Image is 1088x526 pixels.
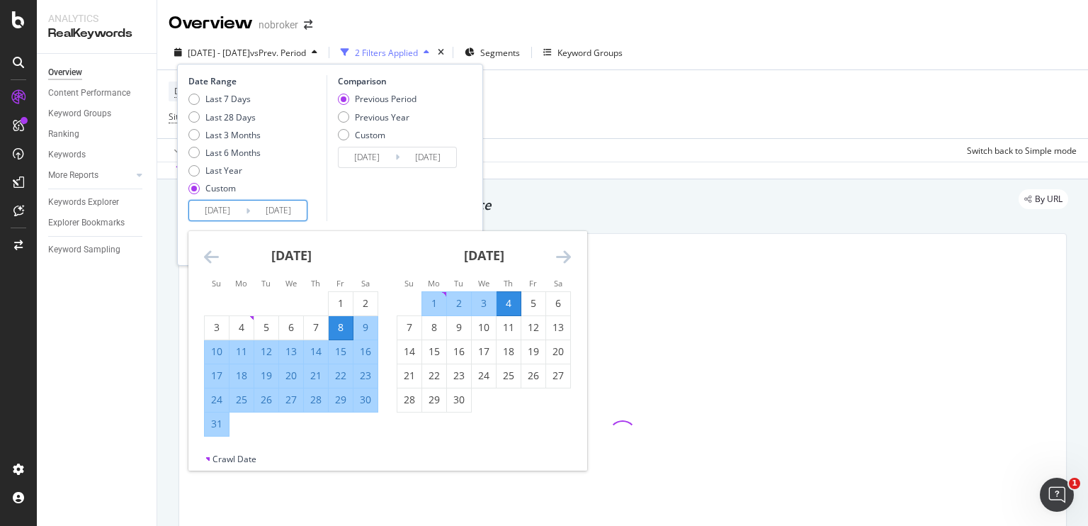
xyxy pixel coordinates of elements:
td: Choose Monday, September 8, 2025 as your check-in date. It’s available. [422,315,447,340]
div: 25 [497,369,521,383]
small: Tu [261,278,271,289]
div: Custom [205,182,236,194]
div: 26 [254,393,278,407]
td: Choose Monday, September 29, 2025 as your check-in date. It’s available. [422,388,447,412]
small: Su [212,278,221,289]
div: 23 [447,369,471,383]
button: Apply [169,139,210,162]
td: Choose Friday, September 26, 2025 as your check-in date. It’s available. [521,364,546,388]
a: More Reports [48,168,132,183]
div: 8 [329,320,353,335]
button: 2 Filters Applied [335,41,435,64]
div: Last 3 Months [205,129,261,141]
td: Choose Wednesday, August 6, 2025 as your check-in date. It’s available. [279,315,304,340]
div: Keywords [48,147,86,162]
td: Selected. Tuesday, August 26, 2025 [254,388,279,412]
div: 26 [521,369,545,383]
td: Choose Thursday, September 18, 2025 as your check-in date. It’s available. [497,340,521,364]
div: 21 [304,369,328,383]
div: 23 [353,369,378,383]
button: [DATE] - [DATE]vsPrev. Period [169,41,323,64]
td: Choose Thursday, September 11, 2025 as your check-in date. It’s available. [497,315,521,340]
div: 20 [546,345,570,359]
div: 12 [521,320,545,335]
td: Choose Saturday, September 20, 2025 as your check-in date. It’s available. [546,340,571,364]
div: Previous Period [338,93,416,105]
td: Choose Thursday, September 25, 2025 as your check-in date. It’s available. [497,364,521,388]
div: Overview [169,11,253,35]
td: Selected. Wednesday, September 3, 2025 [472,291,497,315]
div: 12 [254,345,278,359]
div: 17 [472,345,496,359]
div: Move backward to switch to the previous month. [204,248,219,266]
div: Last 7 Days [188,93,261,105]
span: [DATE] - [DATE] [188,47,250,59]
div: Last 6 Months [205,147,261,159]
td: Selected. Tuesday, August 12, 2025 [254,340,279,364]
div: Previous Year [338,111,416,123]
div: 14 [304,345,328,359]
div: 13 [279,345,303,359]
div: RealKeywords [48,26,145,42]
a: Overview [48,65,147,80]
td: Selected. Saturday, August 16, 2025 [353,340,378,364]
div: 27 [546,369,570,383]
small: Th [311,278,320,289]
span: vs Prev. Period [250,47,306,59]
div: 21 [397,369,421,383]
div: 11 [229,345,254,359]
td: Selected. Monday, August 25, 2025 [229,388,254,412]
div: Comparison [338,75,461,87]
div: Custom [355,129,385,141]
div: Last Year [205,164,242,177]
div: 10 [472,320,496,335]
td: Choose Friday, September 12, 2025 as your check-in date. It’s available. [521,315,546,340]
td: Choose Monday, September 15, 2025 as your check-in date. It’s available. [422,340,447,364]
td: Choose Saturday, September 6, 2025 as your check-in date. It’s available. [546,291,571,315]
div: Last 7 Days [205,93,251,105]
td: Selected. Saturday, August 30, 2025 [353,388,378,412]
a: Keywords Explorer [48,195,147,210]
div: 14 [397,345,421,359]
div: 8 [422,320,446,335]
div: 25 [229,393,254,407]
div: 20 [279,369,303,383]
div: Content Performance [48,86,130,101]
a: Explorer Bookmarks [48,216,147,230]
td: Choose Wednesday, September 10, 2025 as your check-in date. It’s available. [472,315,497,340]
td: Choose Thursday, August 7, 2025 as your check-in date. It’s available. [304,315,329,340]
div: 4 [497,296,521,310]
div: Last 28 Days [205,111,256,123]
small: Mo [428,278,440,289]
td: Choose Sunday, September 14, 2025 as your check-in date. It’s available. [397,340,422,364]
a: Content Performance [48,86,147,101]
div: 22 [422,369,446,383]
span: Device [174,85,201,97]
td: Selected. Saturday, August 9, 2025 [353,315,378,340]
td: Choose Tuesday, September 30, 2025 as your check-in date. It’s available. [447,388,472,412]
div: 6 [279,320,303,335]
td: Selected. Thursday, August 21, 2025 [304,364,329,388]
span: By URL [1035,195,1062,203]
div: 19 [521,345,545,359]
div: 28 [397,393,421,407]
div: Crawl Date [212,453,256,465]
div: Keyword Groups [48,106,111,121]
a: Keyword Groups [48,106,147,121]
td: Choose Tuesday, August 5, 2025 as your check-in date. It’s available. [254,315,279,340]
td: Selected. Sunday, August 24, 2025 [205,388,229,412]
div: Ranking [48,127,79,142]
td: Selected. Friday, August 15, 2025 [329,340,353,364]
td: Selected. Wednesday, August 13, 2025 [279,340,304,364]
td: Choose Friday, September 19, 2025 as your check-in date. It’s available. [521,340,546,364]
td: Selected as start date. Friday, August 8, 2025 [329,315,353,340]
div: Keywords Explorer [48,195,119,210]
input: Start Date [339,147,395,167]
td: Choose Tuesday, September 9, 2025 as your check-in date. It’s available. [447,315,472,340]
td: Choose Sunday, September 7, 2025 as your check-in date. It’s available. [397,315,422,340]
div: 19 [254,369,278,383]
small: Fr [529,278,537,289]
div: Explorer Bookmarks [48,216,125,230]
div: 9 [447,320,471,335]
td: Selected. Wednesday, August 20, 2025 [279,364,304,388]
